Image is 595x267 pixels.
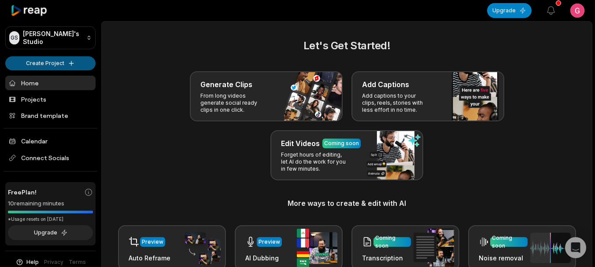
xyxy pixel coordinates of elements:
[530,233,571,263] img: noise_removal.png
[9,31,19,44] div: GS
[112,198,581,208] h3: More ways to create & edit with AI
[69,258,86,266] a: Terms
[565,237,586,258] div: Open Intercom Messenger
[142,238,163,246] div: Preview
[44,258,63,266] a: Privacy
[8,225,93,240] button: Upgrade
[281,138,320,149] h3: Edit Videos
[414,229,454,267] img: transcription.png
[492,234,526,250] div: Coming soon
[245,253,282,263] h3: AI Dubbing
[479,253,528,263] h3: Noise removal
[15,258,39,266] button: Help
[5,76,96,90] a: Home
[324,139,359,147] div: Coming soon
[23,30,83,46] p: [PERSON_NAME]'s Studio
[8,187,37,197] span: Free Plan!
[362,253,411,263] h3: Transcription
[200,79,252,90] h3: Generate Clips
[8,216,93,223] div: *Usage resets on [DATE]
[487,3,532,18] button: Upgrade
[259,238,280,246] div: Preview
[362,79,409,90] h3: Add Captions
[362,92,430,113] p: Add captions to your clips, reels, stories with less effort in no time.
[180,231,221,265] img: auto_reframe.png
[5,56,96,70] button: Create Project
[5,92,96,106] a: Projects
[5,108,96,123] a: Brand template
[375,234,409,250] div: Coming soon
[297,229,337,267] img: ai_dubbing.png
[200,92,269,113] p: From long videos generate social ready clips in one click.
[5,134,96,148] a: Calendar
[5,150,96,166] span: Connect Socials
[112,38,581,54] h2: Let's Get Started!
[281,151,349,172] p: Forget hours of editing, let AI do the work for you in few minutes.
[26,258,39,266] span: Help
[129,253,170,263] h3: Auto Reframe
[8,199,93,208] div: 10 remaining minutes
